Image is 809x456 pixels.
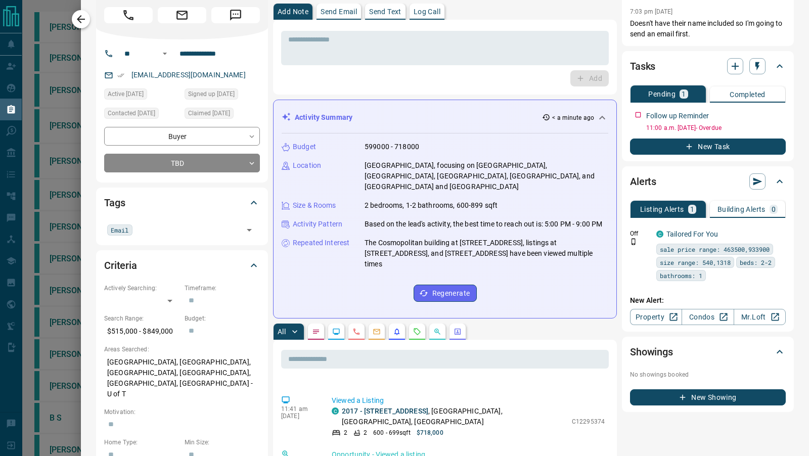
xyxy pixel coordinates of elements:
p: Timeframe: [185,284,260,293]
p: C12295374 [572,417,605,426]
p: 600 - 699 sqft [373,428,410,437]
div: condos.ca [656,231,663,238]
span: size range: 540,1318 [660,257,731,267]
div: Thu Jul 24 2025 [104,108,179,122]
p: Motivation: [104,407,260,417]
p: The Cosmopolitan building at [STREET_ADDRESS], listings at [STREET_ADDRESS], and [STREET_ADDRESS]... [365,238,608,269]
div: Mon Aug 11 2025 [104,88,179,103]
div: Tasks [630,54,786,78]
a: 2017 - [STREET_ADDRESS] [342,407,428,415]
p: Listing Alerts [640,206,684,213]
button: Open [159,48,171,60]
span: Email [111,225,129,235]
p: Repeated Interest [293,238,349,248]
p: < a minute ago [552,113,594,122]
p: Based on the lead's activity, the best time to reach out is: 5:00 PM - 9:00 PM [365,219,602,230]
p: Budget [293,142,316,152]
p: Viewed a Listing [332,395,605,406]
h2: Alerts [630,173,656,190]
p: Activity Summary [295,112,352,123]
p: $718,000 [417,428,443,437]
button: New Showing [630,389,786,405]
p: No showings booked [630,370,786,379]
p: Send Email [321,8,357,15]
p: Add Note [278,8,308,15]
a: [EMAIL_ADDRESS][DOMAIN_NAME] [131,71,246,79]
span: bathrooms: 1 [660,270,702,281]
div: TBD [104,154,260,172]
p: [DATE] [281,413,317,420]
svg: Opportunities [433,328,441,336]
button: Open [242,223,256,237]
div: Tags [104,191,260,215]
span: Contacted [DATE] [108,108,155,118]
p: 2 [364,428,367,437]
svg: Agent Actions [454,328,462,336]
svg: Calls [352,328,361,336]
div: Activity Summary< a minute ago [282,108,608,127]
div: Thu Jul 24 2025 [185,108,260,122]
p: Home Type: [104,438,179,447]
span: Signed up [DATE] [188,89,235,99]
p: Size & Rooms [293,200,336,211]
a: Mr.Loft [734,309,786,325]
p: 2 bedrooms, 1-2 bathrooms, 600-899 sqft [365,200,498,211]
span: Active [DATE] [108,89,144,99]
p: Pending [648,90,676,98]
button: Regenerate [414,285,477,302]
p: 1 [690,206,694,213]
button: New Task [630,139,786,155]
p: New Alert: [630,295,786,306]
svg: Emails [373,328,381,336]
div: Criteria [104,253,260,278]
p: Min Size: [185,438,260,447]
p: All [278,328,286,335]
a: Tailored For You [666,230,718,238]
p: Location [293,160,321,171]
h2: Showings [630,344,673,360]
p: Activity Pattern [293,219,342,230]
p: Follow up Reminder [646,111,709,121]
p: Completed [730,91,766,98]
span: Call [104,7,153,23]
p: $515,000 - $849,000 [104,323,179,340]
h2: Criteria [104,257,137,273]
span: Claimed [DATE] [188,108,230,118]
div: Tue Jul 22 2025 [185,88,260,103]
p: 2 [344,428,347,437]
svg: Listing Alerts [393,328,401,336]
svg: Lead Browsing Activity [332,328,340,336]
span: beds: 2-2 [740,257,772,267]
div: condos.ca [332,407,339,415]
p: 0 [772,206,776,213]
p: 11:41 am [281,405,317,413]
p: Search Range: [104,314,179,323]
p: [GEOGRAPHIC_DATA], focusing on [GEOGRAPHIC_DATA], [GEOGRAPHIC_DATA], [GEOGRAPHIC_DATA], [GEOGRAPH... [365,160,608,192]
p: Areas Searched: [104,345,260,354]
span: Email [158,7,206,23]
p: Log Call [414,8,440,15]
svg: Requests [413,328,421,336]
a: Condos [682,309,734,325]
span: sale price range: 463500,933900 [660,244,770,254]
p: 1 [682,90,686,98]
h2: Tasks [630,58,655,74]
a: Property [630,309,682,325]
p: , [GEOGRAPHIC_DATA], [GEOGRAPHIC_DATA], [GEOGRAPHIC_DATA] [342,406,567,427]
p: 599000 - 718000 [365,142,419,152]
p: Budget: [185,314,260,323]
svg: Email Verified [117,72,124,79]
p: 11:00 a.m. [DATE] - Overdue [646,123,786,132]
svg: Notes [312,328,320,336]
span: Message [211,7,260,23]
p: Send Text [369,8,401,15]
div: Alerts [630,169,786,194]
p: Actively Searching: [104,284,179,293]
p: 7:03 pm [DATE] [630,8,673,15]
div: Buyer [104,127,260,146]
div: Showings [630,340,786,364]
h2: Tags [104,195,125,211]
p: Off [630,229,650,238]
svg: Push Notification Only [630,238,637,245]
p: [GEOGRAPHIC_DATA], [GEOGRAPHIC_DATA], [GEOGRAPHIC_DATA], [GEOGRAPHIC_DATA], [GEOGRAPHIC_DATA], [G... [104,354,260,402]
